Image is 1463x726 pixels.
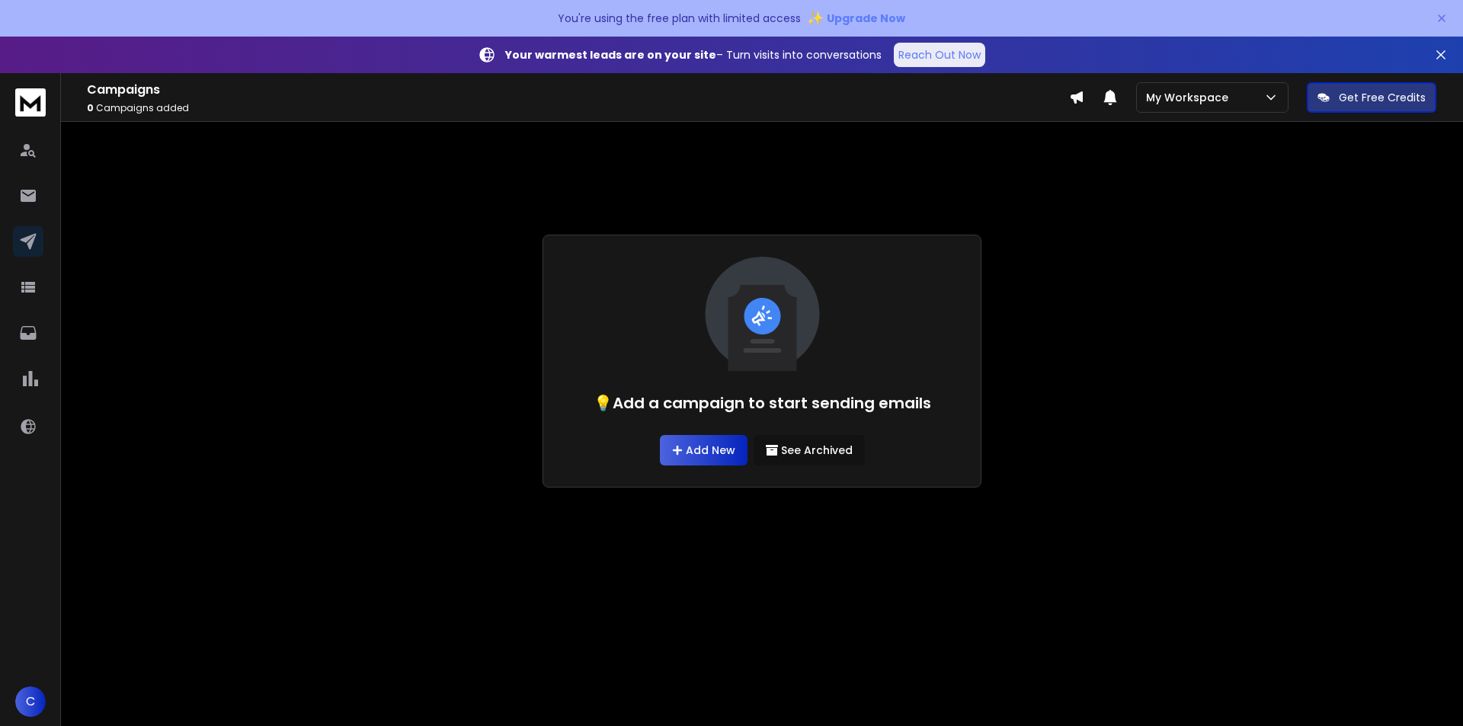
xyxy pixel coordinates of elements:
[1146,90,1234,105] p: My Workspace
[827,11,905,26] span: Upgrade Now
[894,43,985,67] a: Reach Out Now
[505,47,716,62] strong: Your warmest leads are on your site
[898,47,981,62] p: Reach Out Now
[505,47,882,62] p: – Turn visits into conversations
[1339,90,1426,105] p: Get Free Credits
[15,88,46,117] img: logo
[87,81,1069,99] h1: Campaigns
[87,102,1069,114] p: Campaigns added
[558,11,801,26] p: You're using the free plan with limited access
[15,686,46,717] button: C
[754,435,865,465] button: See Archived
[807,8,824,29] span: ✨
[594,392,931,414] h1: 💡Add a campaign to start sending emails
[660,435,748,465] a: Add New
[1307,82,1436,113] button: Get Free Credits
[87,101,94,114] span: 0
[807,3,905,34] button: ✨Upgrade Now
